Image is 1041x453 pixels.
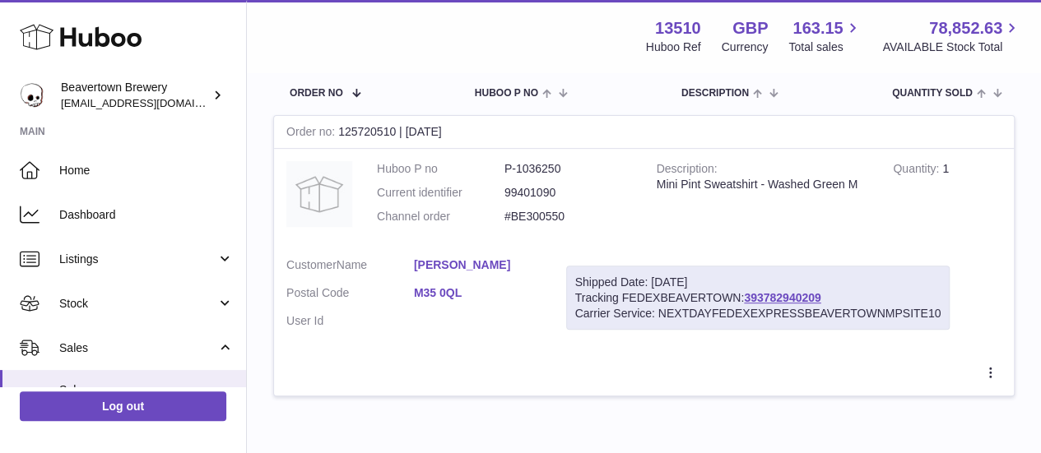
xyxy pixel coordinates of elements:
dt: User Id [286,313,414,329]
td: 1 [881,149,1014,245]
a: 78,852.63 AVAILABLE Stock Total [882,17,1021,55]
span: Order No [290,88,343,99]
strong: Order no [286,125,338,142]
div: Shipped Date: [DATE] [575,275,941,290]
strong: 13510 [655,17,701,39]
dt: Postal Code [286,285,414,305]
div: Tracking FEDEXBEAVERTOWN: [566,266,950,331]
dt: Name [286,257,414,277]
div: Beavertown Brewery [61,80,209,111]
a: 393782940209 [744,291,820,304]
div: Carrier Service: NEXTDAYFEDEXEXPRESSBEAVERTOWNMPSITE10 [575,306,941,321]
dt: Huboo P no [377,161,504,177]
dd: 99401090 [504,185,632,201]
div: Huboo Ref [646,39,701,55]
span: Sales [59,382,234,398]
span: Customer [286,258,337,271]
img: internalAdmin-13510@internal.huboo.com [20,83,44,108]
span: 78,852.63 [929,17,1002,39]
span: Listings [59,252,216,267]
span: Dashboard [59,207,234,223]
span: Home [59,163,234,178]
div: Mini Pint Sweatshirt - Washed Green M [657,177,869,192]
span: Stock [59,296,216,312]
div: Currency [722,39,769,55]
a: M35 0QL [414,285,541,301]
span: [EMAIL_ADDRESS][DOMAIN_NAME] [61,96,242,109]
a: 163.15 Total sales [788,17,862,55]
dd: P-1036250 [504,161,632,177]
span: 163.15 [792,17,843,39]
strong: GBP [732,17,768,39]
a: Log out [20,391,226,421]
strong: Quantity [893,162,942,179]
strong: Description [657,162,718,179]
span: AVAILABLE Stock Total [882,39,1021,55]
img: no-photo.jpg [286,161,352,227]
span: Description [681,88,749,99]
dt: Channel order [377,209,504,224]
div: 125720510 | [DATE] [274,116,1014,149]
span: Quantity Sold [892,88,973,99]
span: Total sales [788,39,862,55]
span: Sales [59,340,216,356]
a: [PERSON_NAME] [414,257,541,273]
dt: Current identifier [377,185,504,201]
dd: #BE300550 [504,209,632,224]
span: Huboo P no [475,88,538,99]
